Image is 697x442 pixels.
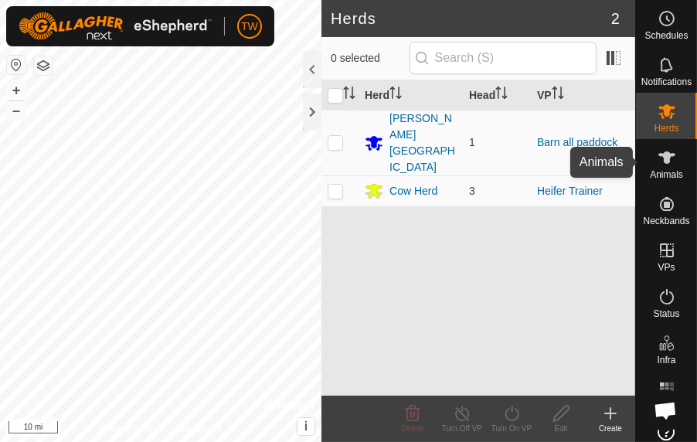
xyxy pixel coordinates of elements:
[7,81,25,100] button: +
[34,56,53,75] button: Map Layers
[304,420,308,433] span: i
[536,423,586,434] div: Edit
[644,389,686,431] div: Open chat
[469,185,475,197] span: 3
[653,309,679,318] span: Status
[7,56,25,74] button: Reset Map
[537,136,617,148] a: Barn all paddock
[389,110,457,175] div: [PERSON_NAME][GEOGRAPHIC_DATA]
[495,89,508,101] p-sorticon: Activate to sort
[7,101,25,120] button: –
[641,77,692,87] span: Notifications
[657,355,675,365] span: Infra
[410,42,597,74] input: Search (S)
[654,124,678,133] span: Herds
[343,89,355,101] p-sorticon: Activate to sort
[463,80,531,110] th: Head
[100,422,158,436] a: Privacy Policy
[402,424,424,433] span: Delete
[611,7,620,30] span: 2
[331,9,611,28] h2: Herds
[389,183,437,199] div: Cow Herd
[241,19,258,35] span: TW
[437,423,487,434] div: Turn Off VP
[644,31,688,40] span: Schedules
[487,423,536,434] div: Turn On VP
[650,170,683,179] span: Animals
[469,136,475,148] span: 1
[658,263,675,272] span: VPs
[552,89,564,101] p-sorticon: Activate to sort
[389,89,402,101] p-sorticon: Activate to sort
[531,80,635,110] th: VP
[19,12,212,40] img: Gallagher Logo
[537,185,603,197] a: Heifer Trainer
[297,418,314,435] button: i
[176,422,222,436] a: Contact Us
[586,423,635,434] div: Create
[359,80,463,110] th: Herd
[331,50,410,66] span: 0 selected
[643,216,689,226] span: Neckbands
[648,402,685,411] span: Heatmap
